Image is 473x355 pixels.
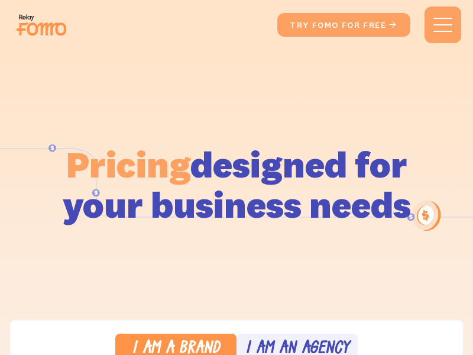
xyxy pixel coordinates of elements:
span:  [388,20,398,30]
a: try fomo for free [277,13,410,37]
span: Pricing [66,141,190,187]
div: menu [425,7,461,43]
h1: designed for your business needs [24,144,449,225]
